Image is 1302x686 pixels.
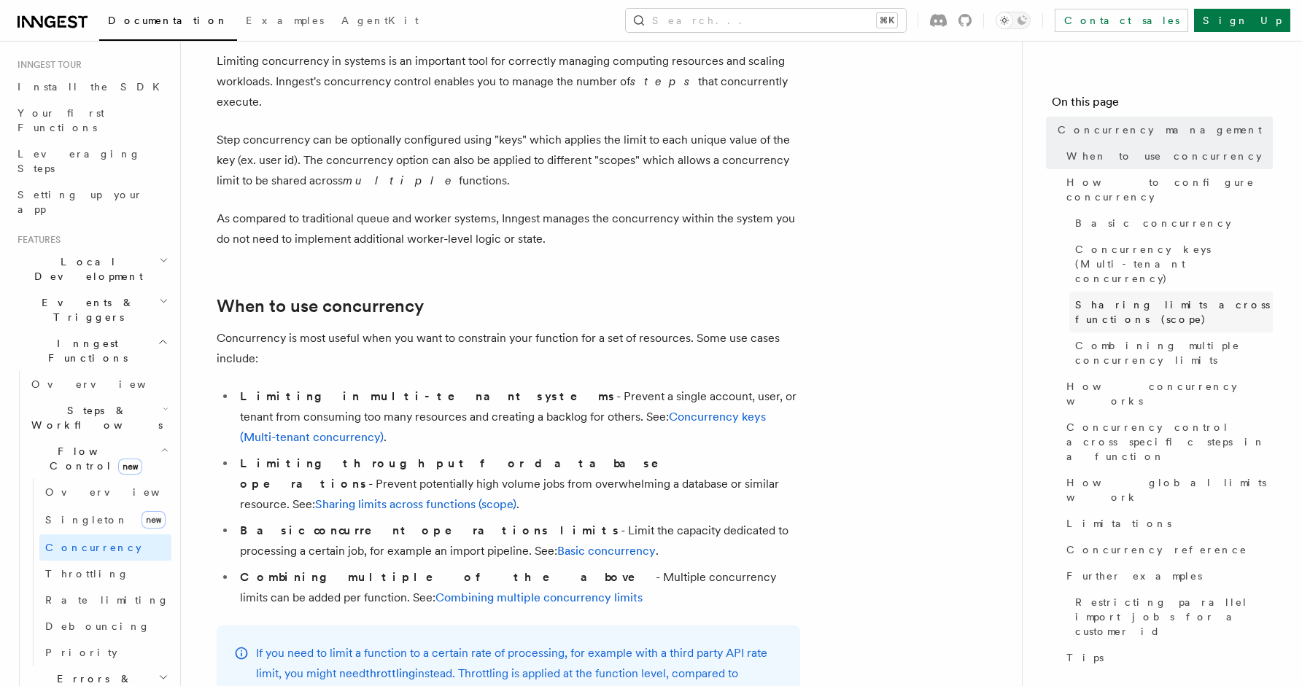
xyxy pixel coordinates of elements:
[18,189,143,215] span: Setting up your app
[12,289,171,330] button: Events & Triggers
[45,647,117,658] span: Priority
[12,182,171,222] a: Setting up your app
[12,254,159,284] span: Local Development
[26,403,163,432] span: Steps & Workflows
[12,330,171,371] button: Inngest Functions
[18,81,168,93] span: Install the SDK
[1061,169,1273,210] a: How to configure concurrency
[240,456,679,491] strong: Limiting throughput for database operations
[1061,143,1273,169] a: When to use concurrency
[1061,537,1273,563] a: Concurrency reference
[45,486,195,498] span: Overview
[31,378,182,390] span: Overview
[45,568,129,580] span: Throttling
[12,295,159,324] span: Events & Triggers
[240,389,616,403] strong: Limiting in multi-tenant systems
[333,4,427,39] a: AgentKit
[1052,93,1273,117] h4: On this page
[246,15,324,26] span: Examples
[1061,644,1273,671] a: Tips
[1066,569,1202,583] span: Further examples
[1066,650,1104,665] span: Tips
[1194,9,1290,32] a: Sign Up
[45,620,150,632] span: Debouncing
[1061,469,1273,510] a: How global limits work
[240,523,621,537] strong: Basic concurrent operations limits
[435,590,643,604] a: Combining multiple concurrency limits
[18,148,141,174] span: Leveraging Steps
[1061,414,1273,469] a: Concurrency control across specific steps in a function
[26,444,160,473] span: Flow Control
[12,141,171,182] a: Leveraging Steps
[45,542,142,553] span: Concurrency
[1075,297,1273,327] span: Sharing limits across functions (scope)
[99,4,237,41] a: Documentation
[240,570,656,584] strong: Combining multiple of the above
[1075,242,1273,286] span: Concurrency keys (Multi-tenant concurrency)
[1066,379,1273,408] span: How concurrency works
[1061,373,1273,414] a: How concurrency works
[26,438,171,479] button: Flow Controlnew
[1058,122,1262,137] span: Concurrency management
[557,544,656,558] a: Basic concurrency
[26,397,171,438] button: Steps & Workflows
[12,100,171,141] a: Your first Functions
[12,249,171,289] button: Local Development
[1066,175,1273,204] span: How to configure concurrency
[217,130,800,191] p: Step concurrency can be optionally configured using "keys" which applies the limit to each unique...
[39,587,171,613] a: Rate limiting
[39,613,171,639] a: Debouncing
[217,51,800,112] p: Limiting concurrency in systems is an important tool for correctly managing computing resources a...
[1069,332,1273,373] a: Combining multiple concurrency limits
[26,479,171,666] div: Flow Controlnew
[1061,563,1273,589] a: Further examples
[12,74,171,100] a: Install the SDK
[1066,542,1247,557] span: Concurrency reference
[237,4,333,39] a: Examples
[217,208,800,249] p: As compared to traditional queue and worker systems, Inngest manages the concurrency within the s...
[626,9,906,32] button: Search...⌘K
[877,13,897,28] kbd: ⌘K
[1052,117,1273,143] a: Concurrency management
[1066,420,1273,464] span: Concurrency control across specific steps in a function
[39,505,171,534] a: Singletonnew
[1069,292,1273,332] a: Sharing limits across functions (scope)
[1066,516,1171,531] span: Limitations
[217,328,800,369] p: Concurrency is most useful when you want to constrain your function for a set of resources. Some ...
[341,15,419,26] span: AgentKit
[39,639,171,666] a: Priority
[39,561,171,587] a: Throttling
[45,594,169,606] span: Rate limiting
[1061,510,1273,537] a: Limitations
[12,234,61,246] span: Features
[236,521,800,561] li: - Limit the capacity dedicated to processing a certain job, for example an import pipeline. See: .
[1069,589,1273,644] a: Restricting parallel import jobs for a customer id
[217,296,424,316] a: When to use concurrency
[108,15,228,26] span: Documentation
[1066,149,1262,163] span: When to use concurrency
[1075,216,1231,230] span: Basic concurrency
[236,453,800,515] li: - Prevent potentially high volume jobs from overwhelming a database or similar resource. See: .
[1069,210,1273,236] a: Basic concurrency
[1075,595,1273,639] span: Restricting parallel import jobs for a customer id
[142,511,166,529] span: new
[12,336,158,365] span: Inngest Functions
[315,497,516,511] a: Sharing limits across functions (scope)
[365,666,415,680] a: throttling
[1075,338,1273,367] span: Combining multiple concurrency limits
[630,74,698,88] em: steps
[1066,475,1273,504] span: How global limits work
[39,479,171,505] a: Overview
[236,567,800,608] li: - Multiple concurrency limits can be added per function. See:
[1069,236,1273,292] a: Concurrency keys (Multi-tenant concurrency)
[1055,9,1188,32] a: Contact sales
[343,174,459,187] em: multiple
[26,371,171,397] a: Overview
[236,386,800,448] li: - Prevent a single account, user, or tenant from consuming too many resources and creating a back...
[12,59,82,71] span: Inngest tour
[18,107,104,133] span: Your first Functions
[39,534,171,561] a: Concurrency
[996,12,1031,29] button: Toggle dark mode
[118,459,142,475] span: new
[45,514,128,526] span: Singleton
